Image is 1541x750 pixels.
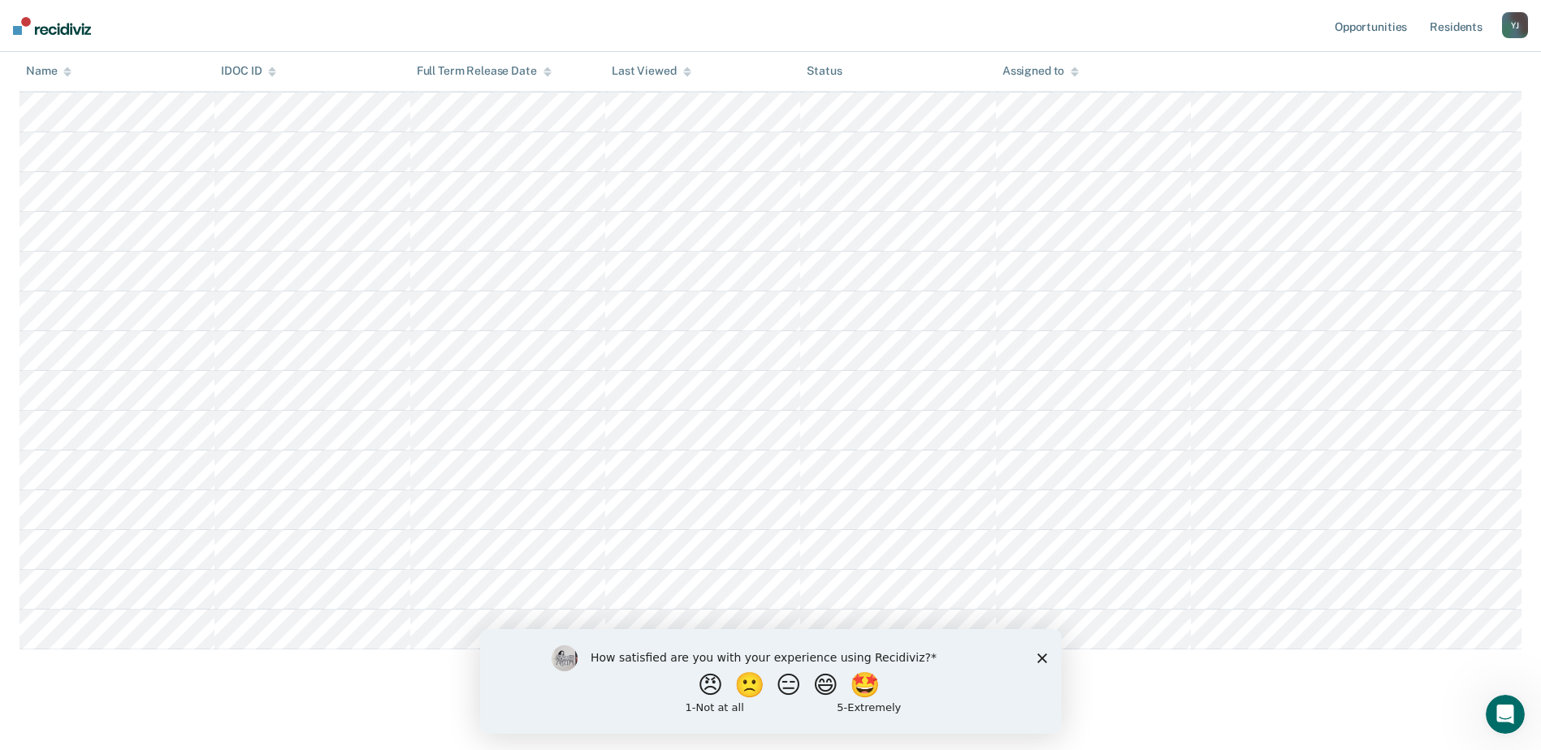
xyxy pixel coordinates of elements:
div: Status [807,65,842,79]
img: Recidiviz [13,17,91,35]
div: Name [26,65,71,79]
div: Full Term Release Date [417,65,552,79]
div: IDOC ID [221,65,276,79]
button: YJ [1502,12,1528,38]
iframe: Survey by Kim from Recidiviz [480,629,1062,734]
iframe: Intercom live chat [1486,695,1525,734]
div: Y J [1502,12,1528,38]
div: Last Viewed [612,65,690,79]
div: Assigned to [1002,65,1079,79]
